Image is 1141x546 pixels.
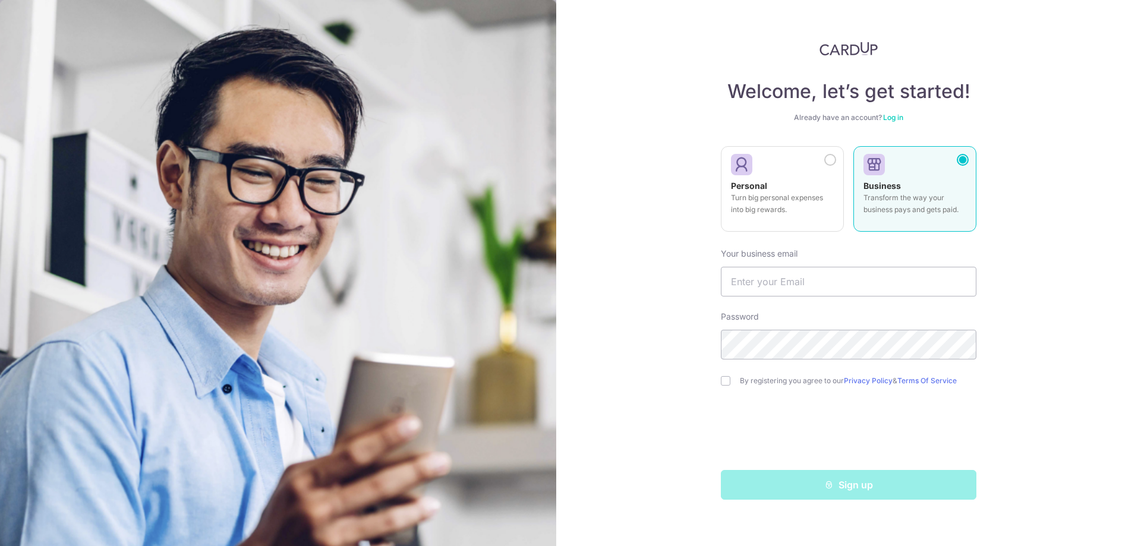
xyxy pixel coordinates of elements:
[740,376,976,386] label: By registering you agree to our &
[721,267,976,296] input: Enter your Email
[721,248,798,260] label: Your business email
[897,376,957,385] a: Terms Of Service
[844,376,893,385] a: Privacy Policy
[863,181,901,191] strong: Business
[853,146,976,239] a: Business Transform the way your business pays and gets paid.
[883,113,903,122] a: Log in
[721,146,844,239] a: Personal Turn big personal expenses into big rewards.
[721,80,976,103] h4: Welcome, let’s get started!
[721,113,976,122] div: Already have an account?
[819,42,878,56] img: CardUp Logo
[721,311,759,323] label: Password
[731,192,834,216] p: Turn big personal expenses into big rewards.
[863,192,966,216] p: Transform the way your business pays and gets paid.
[758,409,939,456] iframe: reCAPTCHA
[731,181,767,191] strong: Personal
